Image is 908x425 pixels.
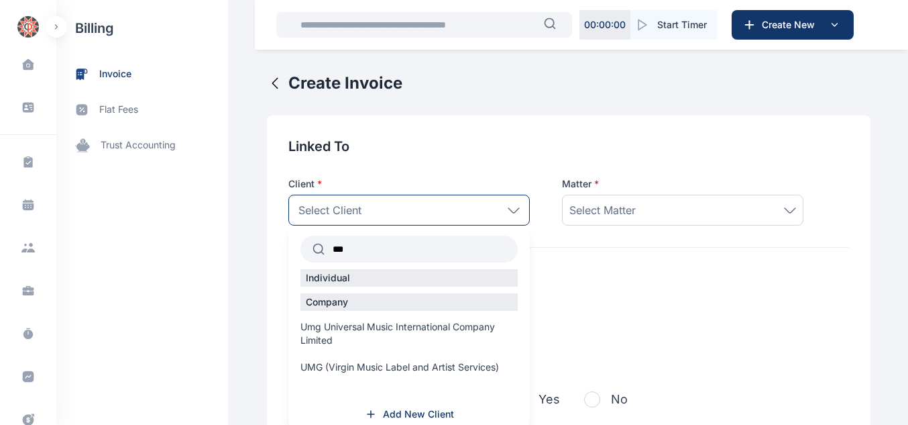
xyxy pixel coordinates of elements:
span: Matter [562,177,599,191]
span: Yes [538,390,560,409]
h2: Invoice Option [288,280,849,299]
h2: Create Invoice [288,73,402,94]
span: Add New Client [383,408,454,421]
p: Individual [300,271,355,285]
a: invoice [56,56,228,92]
a: trust accounting [56,128,228,163]
h2: Linked To [288,137,849,156]
span: Select Client [298,202,361,218]
button: No [584,390,628,409]
button: Create New [732,10,854,40]
span: invoice [99,67,131,81]
span: UMG (Virgin Music Label and Artist Services) [300,361,499,374]
button: Yes [512,390,560,409]
span: Start Timer [657,18,707,32]
span: Umg Universal Music International Company Limited [300,320,518,347]
button: Start Timer [630,10,718,40]
p: Company [300,295,353,309]
a: Add New Client [364,408,454,421]
span: Select Matter [569,202,636,218]
span: trust accounting [101,138,176,152]
span: Create New [756,18,826,32]
span: flat fees [99,103,138,117]
a: flat fees [56,92,228,128]
span: No [611,390,628,409]
p: Client [288,177,530,191]
p: 00 : 00 : 00 [584,18,626,32]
